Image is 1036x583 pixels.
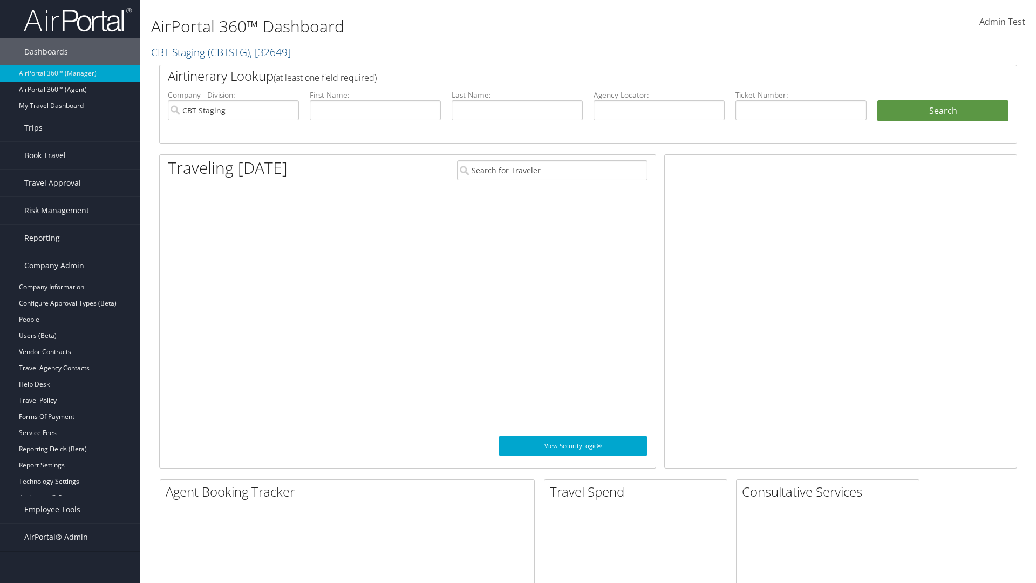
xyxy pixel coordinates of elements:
[168,157,288,179] h1: Traveling [DATE]
[151,45,291,59] a: CBT Staging
[979,5,1025,39] a: Admin Test
[24,197,89,224] span: Risk Management
[151,15,734,38] h1: AirPortal 360™ Dashboard
[499,436,647,456] a: View SecurityLogic®
[594,90,725,100] label: Agency Locator:
[735,90,867,100] label: Ticket Number:
[24,496,80,523] span: Employee Tools
[452,90,583,100] label: Last Name:
[168,90,299,100] label: Company - Division:
[24,170,81,196] span: Travel Approval
[274,72,377,84] span: (at least one field required)
[24,7,132,32] img: airportal-logo.png
[208,45,250,59] span: ( CBTSTG )
[24,142,66,169] span: Book Travel
[742,483,919,501] h2: Consultative Services
[24,252,84,279] span: Company Admin
[457,160,647,180] input: Search for Traveler
[877,100,1008,122] button: Search
[166,483,534,501] h2: Agent Booking Tracker
[24,114,43,141] span: Trips
[168,67,937,85] h2: Airtinerary Lookup
[550,483,727,501] h2: Travel Spend
[24,524,88,551] span: AirPortal® Admin
[310,90,441,100] label: First Name:
[979,16,1025,28] span: Admin Test
[250,45,291,59] span: , [ 32649 ]
[24,225,60,252] span: Reporting
[24,38,68,65] span: Dashboards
